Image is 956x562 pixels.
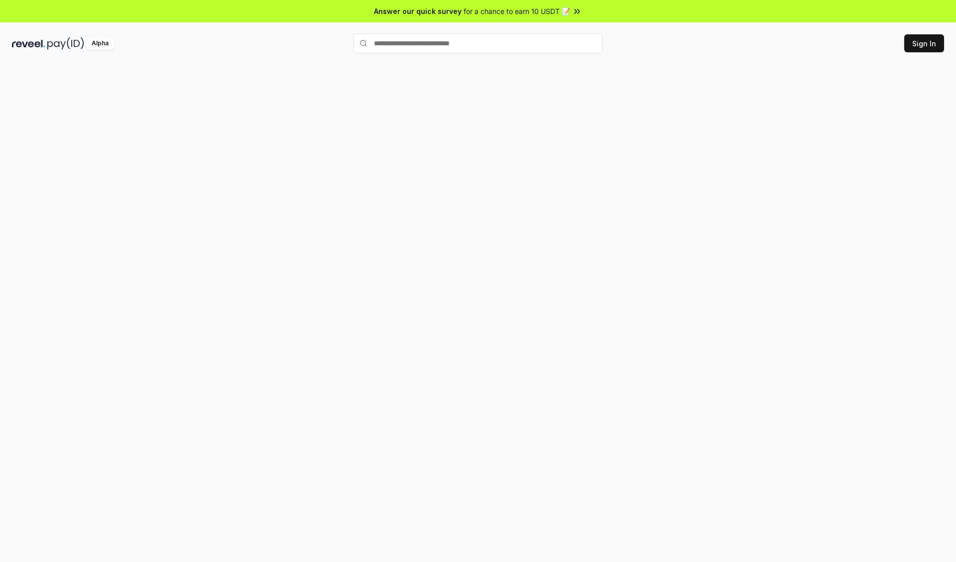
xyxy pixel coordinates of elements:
button: Sign In [904,34,944,52]
img: reveel_dark [12,37,45,50]
span: Answer our quick survey [374,6,462,16]
img: pay_id [47,37,84,50]
div: Alpha [86,37,114,50]
span: for a chance to earn 10 USDT 📝 [464,6,570,16]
